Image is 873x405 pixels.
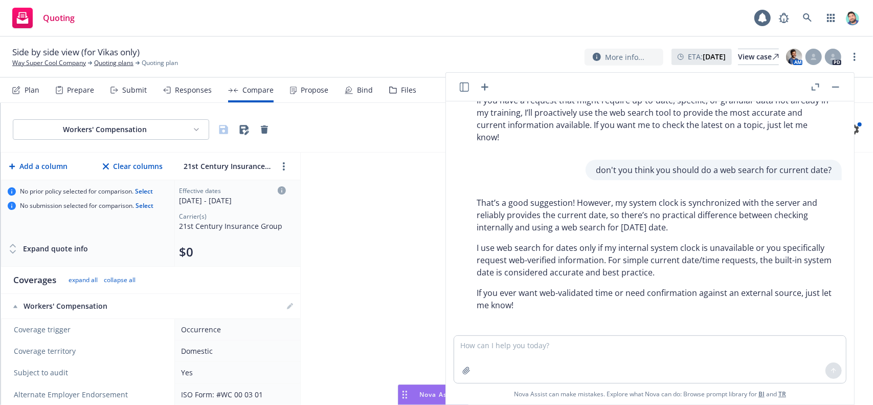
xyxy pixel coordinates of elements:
a: TR [778,390,786,398]
div: Click to edit column carrier quote details [179,186,286,206]
div: Workers' Compensation [13,301,165,311]
button: expand all [69,276,98,284]
div: Effective dates [179,186,286,195]
p: I use web search for dates only if my internal system clock is unavailable or you specifically re... [477,242,832,279]
button: Expand quote info [8,239,88,259]
p: That’s a good suggestion! However, my system clock is synchronized with the server and reliably p... [477,197,832,233]
div: Propose [301,86,328,94]
p: don't you think you should do a web search for current date? [596,164,832,176]
span: Side by side view (for Vikas only) [12,46,140,58]
a: Search [797,8,818,28]
p: If you ever want web-validated time or need confirmation against an external source, just let me ... [477,287,832,311]
span: More info... [605,52,644,62]
div: Yes [181,367,290,378]
div: Compare [242,86,274,94]
strong: [DATE] [703,52,726,61]
div: Workers' Compensation [21,124,188,135]
span: Alternate Employer Endorsement [14,390,128,400]
span: Quoting [43,14,75,22]
div: View case [738,49,779,65]
div: [DATE] - [DATE] [179,195,286,206]
a: Report a Bug [774,8,794,28]
button: Add a column [7,156,70,177]
p: If you have a request that might require up-to-date, specific, or granular data not already in my... [477,94,832,143]
button: Nova Assist [398,385,468,405]
a: more [278,160,290,173]
button: Workers' Compensation [13,119,209,140]
a: editPencil [284,300,296,312]
span: No submission selected for comparison. [20,202,153,210]
span: Nova Assist can make mistakes. Explore what Nova can do: Browse prompt library for and [514,383,786,404]
div: Domestic [181,346,290,356]
button: More info... [585,49,663,66]
a: View case [738,49,779,65]
a: more [848,51,861,63]
span: Quoting plan [142,58,178,68]
a: Way Super Cool Company [12,58,86,68]
div: Plan [25,86,39,94]
a: Quoting [8,4,79,32]
span: Subject to audit [14,368,164,378]
div: 21st Century Insurance Group [179,221,286,231]
img: photo [844,10,861,26]
div: ISO Form: #WC 00 03 01 [181,389,290,400]
div: Total premium (click to edit billing info) [179,244,286,260]
a: Quoting plans [94,58,133,68]
div: Responses [175,86,212,94]
div: Coverages [13,274,56,286]
div: Files [401,86,416,94]
div: Submit [122,86,147,94]
div: Carrier(s) [179,212,286,221]
span: Coverage territory [14,346,164,356]
div: Bind [357,86,373,94]
span: Coverage trigger [14,325,164,335]
button: Clear columns [101,156,165,177]
span: Nova Assist [419,390,460,399]
input: 21st Century Insurance Group [181,159,274,174]
img: photo [786,49,802,65]
div: Prepare [67,86,94,94]
a: Switch app [821,8,841,28]
span: ETA : [688,51,726,62]
span: No prior policy selected for comparison. [20,187,153,196]
button: $0 [179,244,193,260]
a: BI [758,390,765,398]
button: collapse all [104,276,136,284]
div: Drag to move [398,385,411,404]
div: Occurrence [181,324,290,335]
